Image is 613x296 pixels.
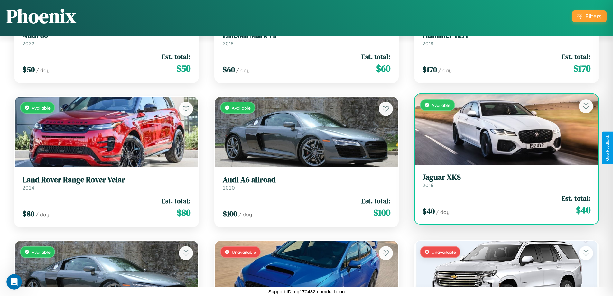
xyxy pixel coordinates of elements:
a: Lincoln Mark LT2018 [223,31,391,47]
span: $ 50 [23,64,35,75]
span: / day [438,67,452,73]
span: / day [238,211,252,218]
span: 2020 [223,185,235,191]
a: Hummer H3T2018 [423,31,590,47]
span: Unavailable [232,249,256,255]
span: $ 100 [373,206,390,219]
span: Est. total: [361,196,390,205]
span: / day [436,209,450,215]
span: Available [432,102,450,108]
div: Filters [585,13,601,20]
span: Est. total: [562,194,590,203]
span: $ 50 [176,62,190,75]
span: 2018 [423,40,433,47]
span: / day [36,211,49,218]
span: 2024 [23,185,34,191]
span: Available [232,105,251,110]
span: $ 40 [423,206,435,216]
p: Support ID: mg170432mhmdut1olun [268,287,345,296]
h3: Jaguar XK8 [423,173,590,182]
h3: Hummer H3T [423,31,590,40]
iframe: Intercom live chat [6,274,22,290]
span: / day [236,67,250,73]
span: Unavailable [432,249,456,255]
h3: Lincoln Mark LT [223,31,391,40]
div: Give Feedback [605,135,610,161]
span: $ 80 [23,208,34,219]
span: $ 170 [423,64,437,75]
span: $ 60 [223,64,235,75]
a: Jaguar XK82016 [423,173,590,188]
h3: Land Rover Range Rover Velar [23,175,190,185]
h1: Phoenix [6,3,76,29]
span: 2022 [23,40,34,47]
span: Available [32,105,51,110]
span: / day [36,67,50,73]
span: $ 60 [376,62,390,75]
button: Filters [572,10,607,22]
span: $ 80 [177,206,190,219]
h3: Audi 80 [23,31,190,40]
span: 2018 [223,40,234,47]
a: Land Rover Range Rover Velar2024 [23,175,190,191]
span: Est. total: [562,52,590,61]
span: Est. total: [162,196,190,205]
a: Audi A6 allroad2020 [223,175,391,191]
a: Audi 802022 [23,31,190,47]
span: $ 40 [576,204,590,216]
h3: Audi A6 allroad [223,175,391,185]
span: $ 170 [573,62,590,75]
span: Est. total: [162,52,190,61]
span: Available [32,249,51,255]
span: $ 100 [223,208,237,219]
span: Est. total: [361,52,390,61]
span: 2016 [423,182,433,188]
